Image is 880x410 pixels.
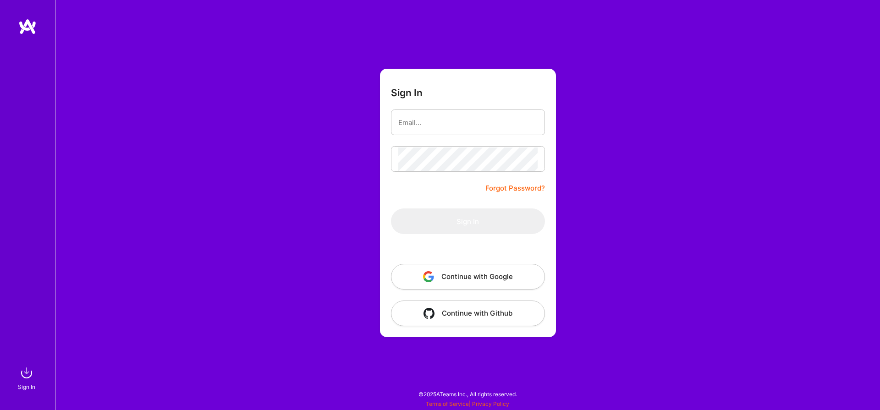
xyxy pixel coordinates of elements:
[423,271,434,282] img: icon
[485,183,545,194] a: Forgot Password?
[19,364,36,392] a: sign inSign In
[391,208,545,234] button: Sign In
[423,308,434,319] img: icon
[398,111,538,134] input: Email...
[18,382,35,392] div: Sign In
[426,400,469,407] a: Terms of Service
[391,301,545,326] button: Continue with Github
[391,87,423,98] h3: Sign In
[426,400,509,407] span: |
[17,364,36,382] img: sign in
[18,18,37,35] img: logo
[55,383,880,405] div: © 2025 ATeams Inc., All rights reserved.
[391,264,545,290] button: Continue with Google
[472,400,509,407] a: Privacy Policy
